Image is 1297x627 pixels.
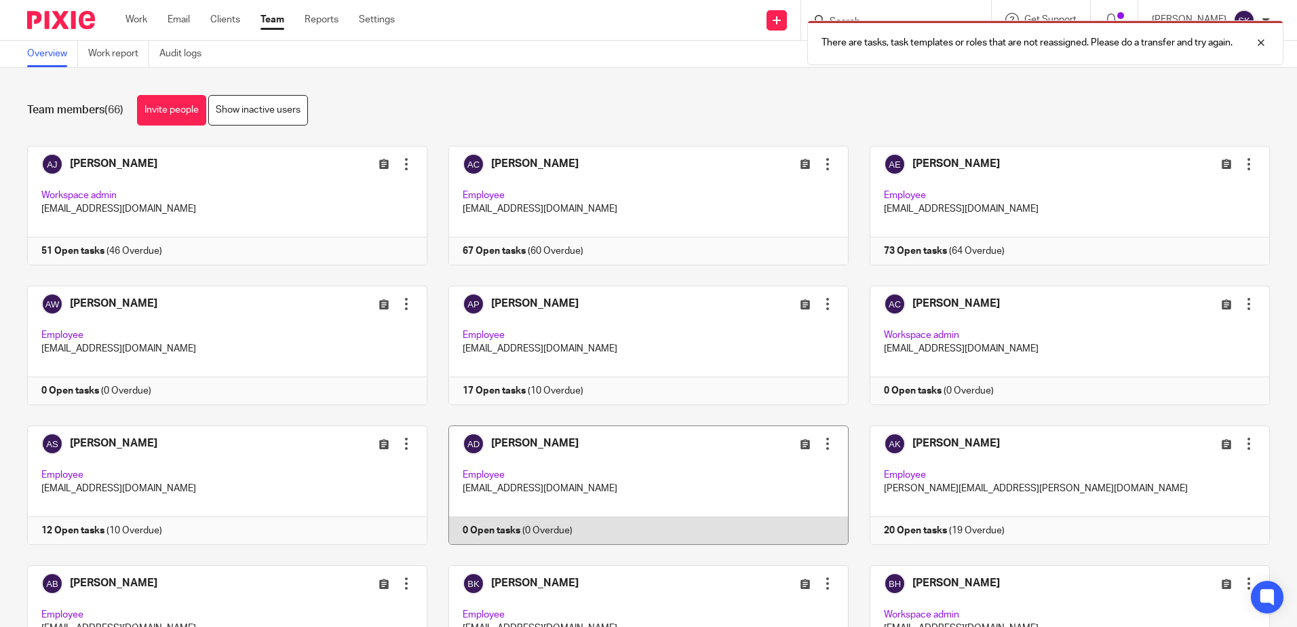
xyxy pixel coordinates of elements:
[88,41,149,67] a: Work report
[821,36,1233,50] p: There are tasks, task templates or roles that are not reassigned. Please do a transfer and try ag...
[208,95,308,126] a: Show inactive users
[210,13,240,26] a: Clients
[27,103,123,117] h1: Team members
[27,41,78,67] a: Overview
[1233,9,1255,31] img: svg%3E
[159,41,212,67] a: Audit logs
[125,13,147,26] a: Work
[260,13,284,26] a: Team
[137,95,206,126] a: Invite people
[168,13,190,26] a: Email
[27,11,95,29] img: Pixie
[305,13,338,26] a: Reports
[359,13,395,26] a: Settings
[104,104,123,115] span: (66)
